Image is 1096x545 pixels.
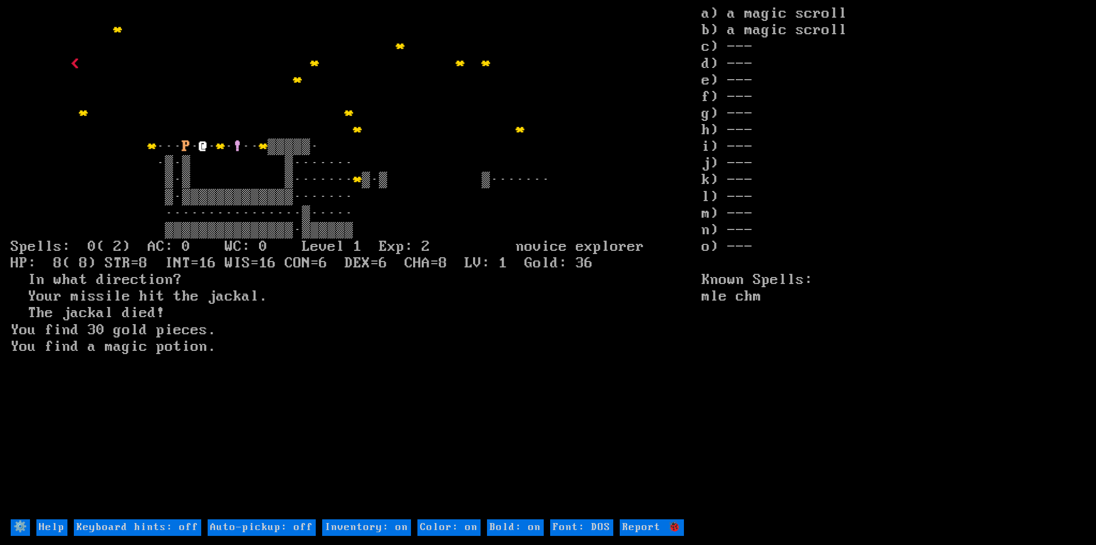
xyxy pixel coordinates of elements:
input: Help [36,519,67,536]
font: @ [199,138,208,155]
input: Inventory: on [322,519,411,536]
input: Color: on [417,519,481,536]
input: Auto-pickup: off [208,519,316,536]
input: Report 🐞 [620,519,684,536]
stats: a) a magic scroll b) a magic scroll c) --- d) --- e) --- f) --- g) --- h) --- i) --- j) --- k) --... [702,5,1085,518]
font: < [71,55,79,72]
font: ! [233,138,242,155]
input: ⚙️ [11,519,30,536]
input: Bold: on [487,519,544,536]
input: Font: DOS [550,519,613,536]
input: Keyboard hints: off [74,519,201,536]
larn: ··· · · · ·· ▒▒▒▒▒· ·▒·▒ ▒······· ▒·▒ ▒······· ▒·▒ ▒······· ▒·▒▒▒▒▒▒▒▒▒▒▒▒▒······· ··············... [11,5,701,518]
font: P [182,138,191,155]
